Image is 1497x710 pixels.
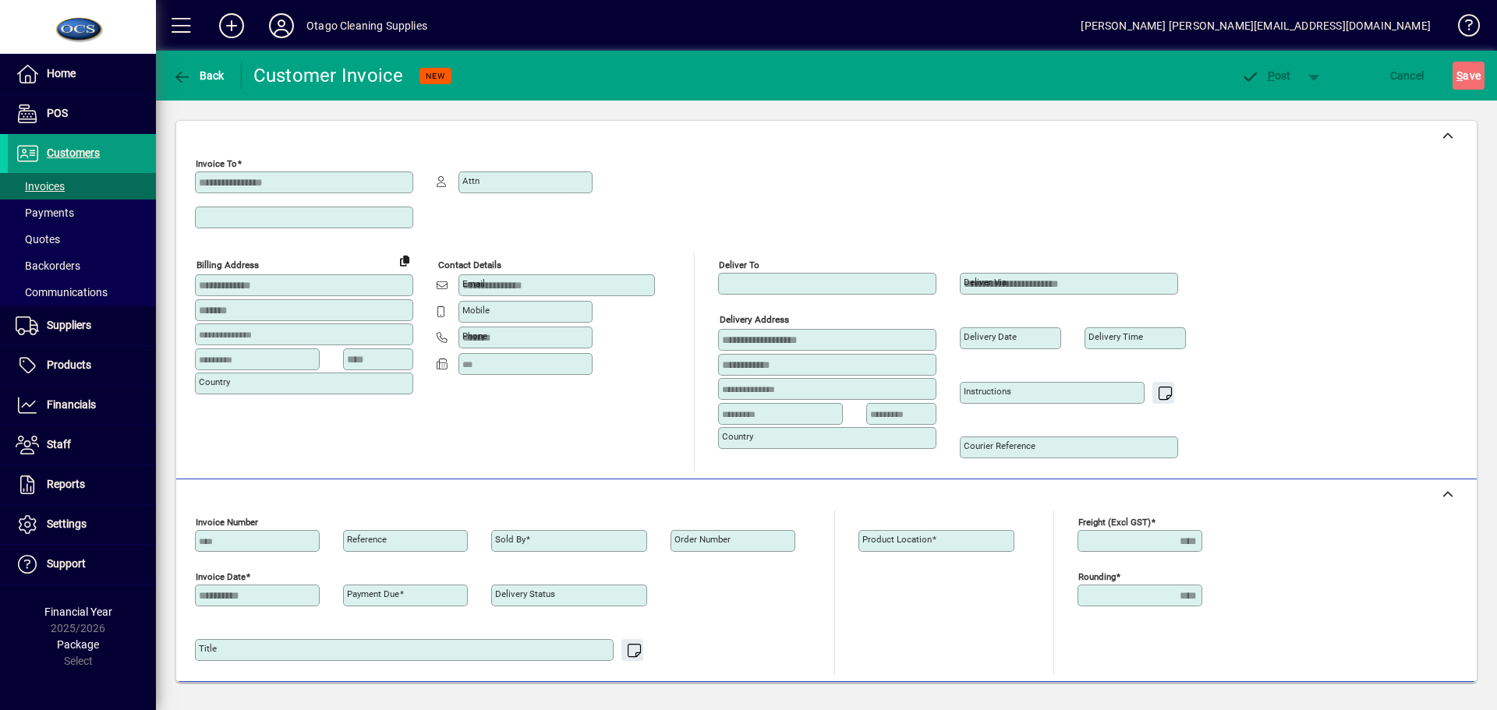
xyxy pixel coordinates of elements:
div: Otago Cleaning Supplies [306,13,427,38]
a: Staff [8,426,156,465]
a: Quotes [8,226,156,253]
a: Reports [8,465,156,504]
mat-label: Attn [462,175,480,186]
a: Products [8,346,156,385]
span: Customers [47,147,100,159]
a: Settings [8,505,156,544]
span: Staff [47,438,71,450]
mat-label: Title [199,643,217,654]
mat-label: Email [462,278,485,289]
span: P [1268,69,1275,82]
span: Back [172,69,225,82]
span: NEW [426,71,445,81]
button: Add [207,12,257,40]
mat-label: Phone [462,330,487,341]
button: Back [168,62,228,90]
mat-label: Delivery time [1088,331,1143,342]
mat-label: Order number [674,534,731,545]
mat-label: Courier Reference [964,440,1035,451]
mat-label: Sold by [495,534,526,545]
span: Reports [47,478,85,490]
button: Save [1453,62,1485,90]
mat-label: Rounding [1078,571,1116,582]
a: POS [8,94,156,133]
a: Suppliers [8,306,156,345]
div: Customer Invoice [253,63,404,88]
mat-label: Invoice date [196,571,246,582]
mat-label: Payment due [347,588,399,599]
a: Payments [8,200,156,226]
a: Support [8,545,156,584]
span: Invoices [16,180,65,193]
a: Financials [8,386,156,425]
span: Package [57,638,99,651]
span: ost [1240,69,1291,82]
span: Home [47,67,76,79]
span: Suppliers [47,319,91,331]
mat-label: Country [199,376,230,387]
a: Knowledge Base [1446,3,1478,54]
span: S [1456,69,1463,82]
mat-label: Delivery date [964,331,1017,342]
span: Communications [16,286,108,298]
mat-label: Country [722,431,753,442]
mat-label: Freight (excl GST) [1078,517,1151,528]
a: Backorders [8,253,156,279]
mat-label: Mobile [462,305,490,316]
mat-label: Deliver To [719,260,759,270]
mat-label: Delivery status [495,588,555,599]
span: Support [47,557,86,570]
a: Home [8,55,156,94]
span: POS [47,107,68,119]
span: Products [47,359,91,371]
app-page-header-button: Back [156,62,242,90]
mat-label: Instructions [964,386,1011,397]
mat-label: Invoice To [196,158,237,169]
span: Settings [47,517,87,530]
a: Invoices [8,173,156,200]
div: [PERSON_NAME] [PERSON_NAME][EMAIL_ADDRESS][DOMAIN_NAME] [1081,13,1431,38]
span: Backorders [16,260,80,272]
a: Communications [8,279,156,306]
span: Quotes [16,233,60,245]
button: Copy to Delivery address [392,248,417,273]
mat-label: Reference [347,534,387,545]
button: Profile [257,12,306,40]
span: ave [1456,63,1481,88]
mat-label: Deliver via [964,277,1007,288]
span: Financials [47,398,96,411]
span: Financial Year [44,606,112,618]
span: Payments [16,207,74,219]
button: Post [1233,62,1299,90]
mat-label: Invoice number [196,517,258,528]
mat-label: Product location [862,534,932,545]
